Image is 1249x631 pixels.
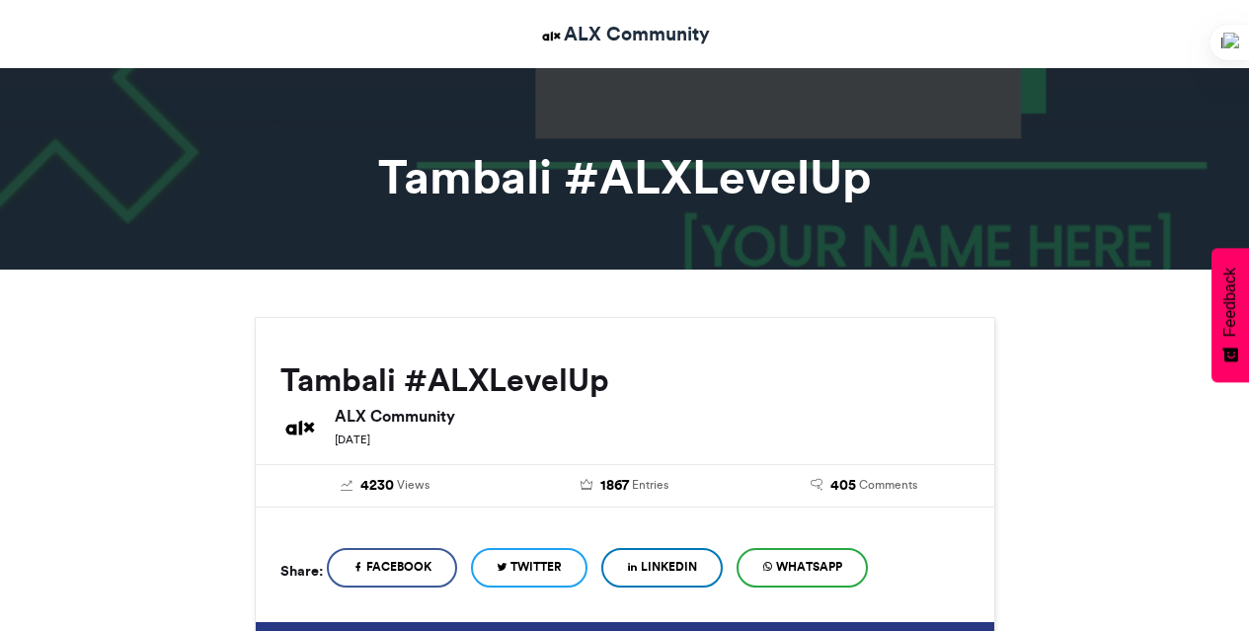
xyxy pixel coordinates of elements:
[519,475,730,497] a: 1867 Entries
[859,476,917,494] span: Comments
[539,24,564,48] img: ALX Community
[1221,268,1239,337] span: Feedback
[737,548,868,588] a: WhatsApp
[776,558,842,576] span: WhatsApp
[366,558,431,576] span: Facebook
[280,362,970,398] h2: Tambali #ALXLevelUp
[335,408,970,424] h6: ALX Community
[830,475,856,497] span: 405
[360,475,394,497] span: 4230
[397,476,429,494] span: Views
[327,548,457,588] a: Facebook
[632,476,668,494] span: Entries
[471,548,587,588] a: Twitter
[280,558,323,584] h5: Share:
[280,475,491,497] a: 4230 Views
[600,475,629,497] span: 1867
[759,475,970,497] a: 405 Comments
[601,548,723,588] a: LinkedIn
[539,20,710,48] a: ALX Community
[510,558,562,576] span: Twitter
[1211,248,1249,382] button: Feedback - Show survey
[335,433,370,446] small: [DATE]
[641,558,697,576] span: LinkedIn
[280,408,320,447] img: ALX Community
[77,153,1173,200] h1: Tambali #ALXLevelUp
